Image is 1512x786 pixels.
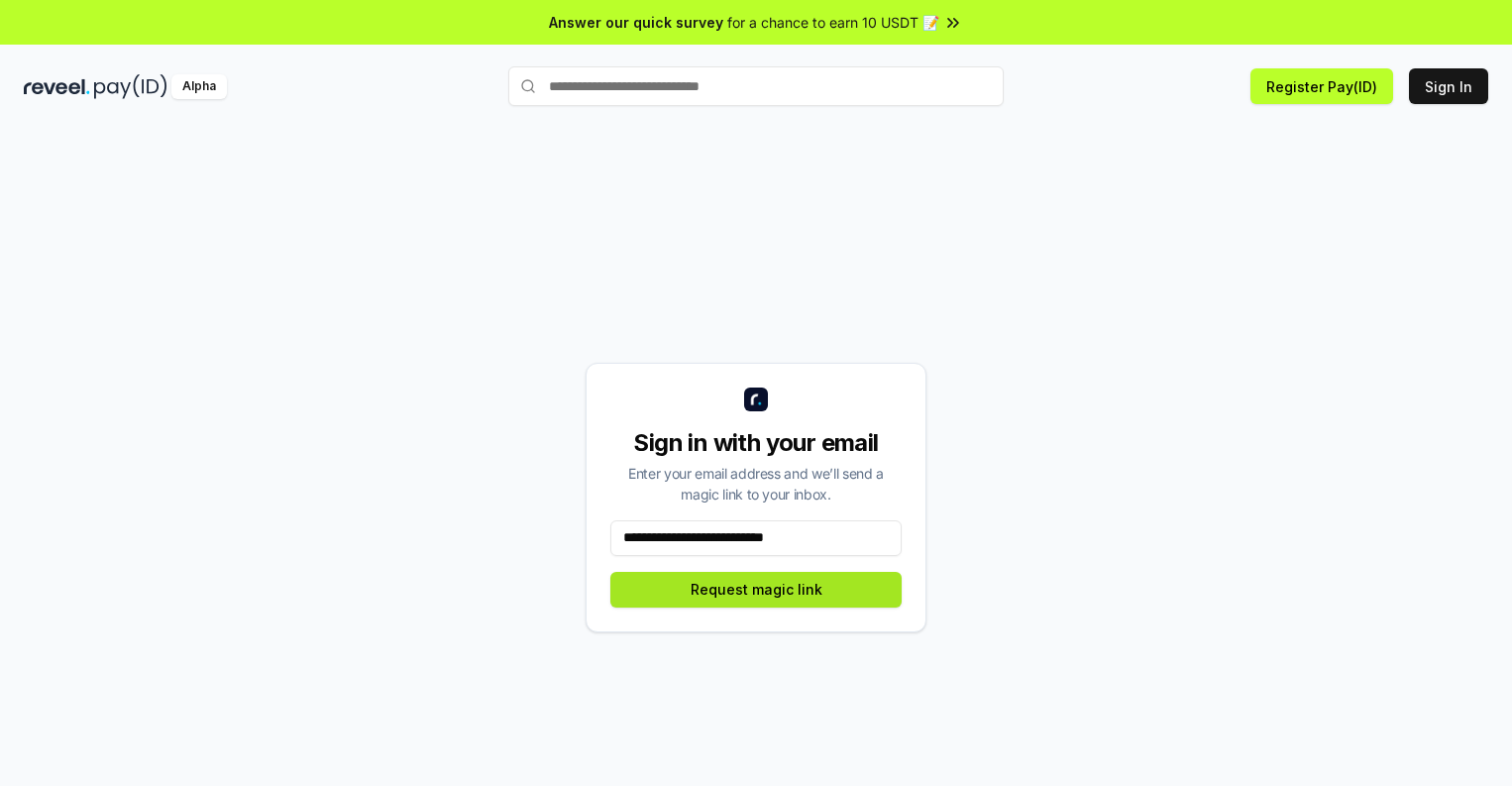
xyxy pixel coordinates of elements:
img: reveel_dark [24,74,90,99]
button: Register Pay(ID) [1250,68,1393,104]
span: Answer our quick survey [549,12,723,33]
div: Enter your email address and we’ll send a magic link to your inbox. [610,463,902,505]
span: for a chance to earn 10 USDT 📝 [727,12,939,33]
img: logo_small [744,388,768,411]
img: pay_id [94,74,167,99]
div: Sign in with your email [610,427,902,459]
div: Alpha [171,74,227,99]
button: Sign In [1409,68,1488,104]
button: Request magic link [610,572,902,608]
